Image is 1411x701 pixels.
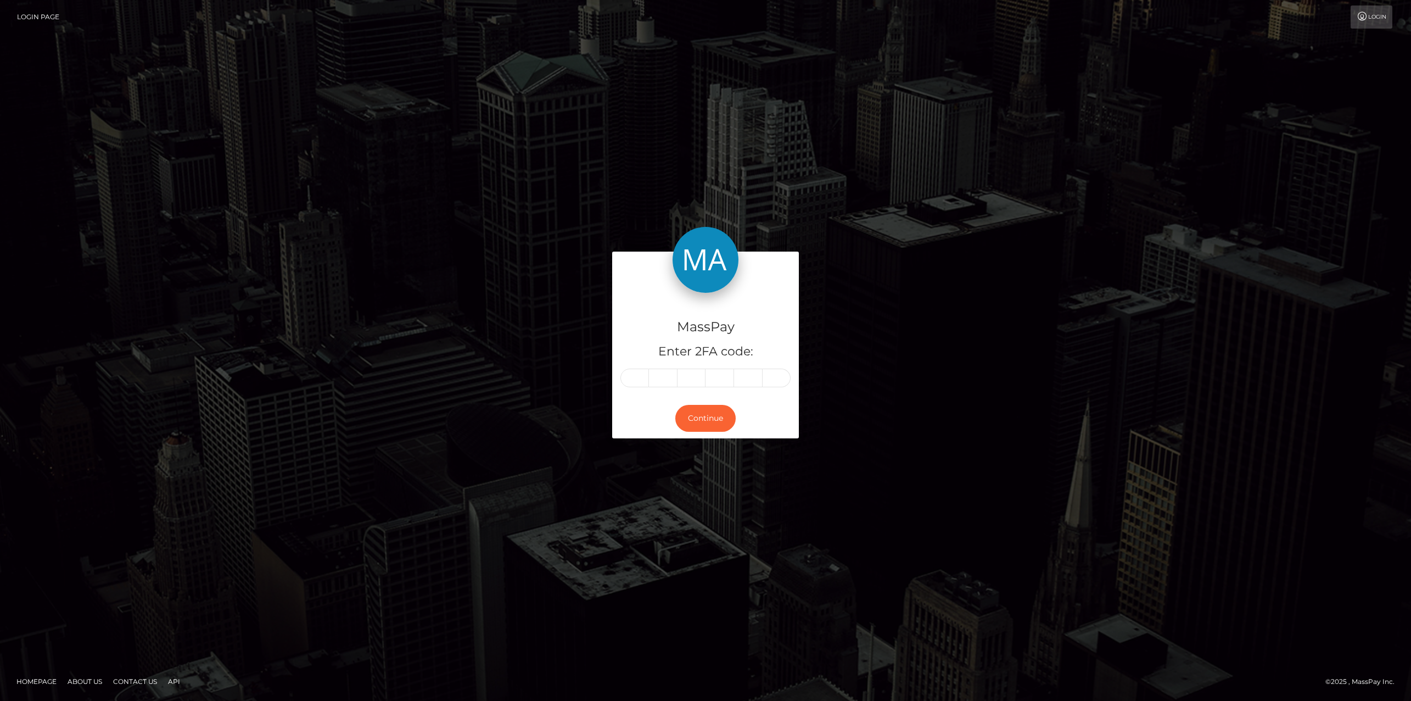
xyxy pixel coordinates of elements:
[620,343,791,360] h5: Enter 2FA code:
[673,227,738,293] img: MassPay
[63,673,107,690] a: About Us
[620,318,791,337] h4: MassPay
[12,673,61,690] a: Homepage
[1351,5,1392,29] a: Login
[1325,676,1403,688] div: © 2025 , MassPay Inc.
[17,5,59,29] a: Login Page
[109,673,161,690] a: Contact Us
[675,405,736,432] button: Continue
[164,673,184,690] a: API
